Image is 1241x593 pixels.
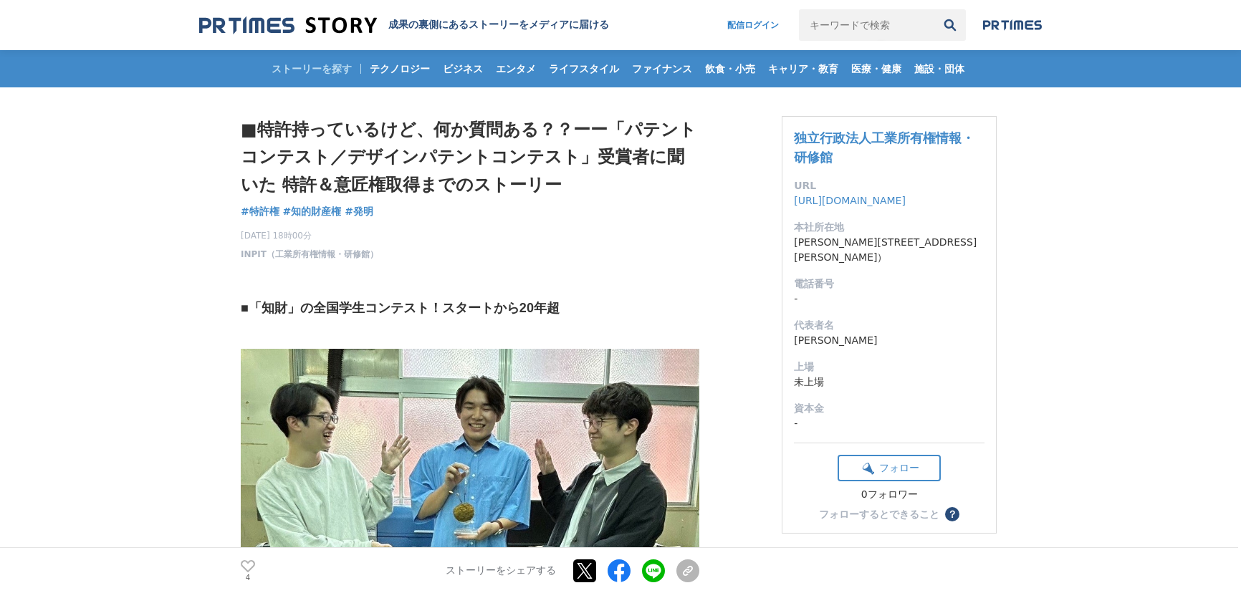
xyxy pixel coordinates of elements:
a: 施設・団体 [909,50,970,87]
button: フォロー [838,455,941,481]
a: 医療・健康 [845,50,907,87]
img: prtimes [983,19,1042,31]
span: #知的財産権 [283,205,342,218]
span: ファイナンス [626,62,698,75]
dd: [PERSON_NAME][STREET_ADDRESS][PERSON_NAME]） [794,235,984,265]
dt: 資本金 [794,401,984,416]
span: [DATE] 18時00分 [241,229,378,242]
dt: 代表者名 [794,318,984,333]
p: ストーリーをシェアする [446,564,556,577]
dt: 上場 [794,360,984,375]
span: 飲食・小売 [699,62,761,75]
h3: ■「知財」の全国学生コンテスト！スタートから20年超 [241,298,699,319]
span: 施設・団体 [909,62,970,75]
dt: 本社所在地 [794,220,984,235]
a: 飲食・小売 [699,50,761,87]
span: #特許権 [241,205,279,218]
dt: URL [794,178,984,193]
div: 0フォロワー [838,488,941,501]
a: キャリア・教育 [762,50,844,87]
a: エンタメ [490,50,542,87]
a: ファイナンス [626,50,698,87]
dd: - [794,416,984,431]
a: 配信ログイン [713,9,793,41]
img: 成果の裏側にあるストーリーをメディアに届ける [199,16,377,35]
div: フォローするとできること [819,509,939,519]
p: 4 [241,574,255,581]
span: ？ [947,509,957,519]
dd: 未上場 [794,375,984,390]
dt: 電話番号 [794,276,984,291]
span: ビジネス [437,62,489,75]
button: ？ [945,507,959,521]
button: 検索 [934,9,966,41]
a: [URL][DOMAIN_NAME] [794,195,906,206]
a: INPIT（工業所有権情報・研修館） [241,248,378,261]
span: 医療・健康 [845,62,907,75]
span: テクノロジー [364,62,436,75]
a: ビジネス [437,50,489,87]
a: #知的財産権 [283,204,342,219]
a: #発明 [345,204,373,219]
dd: - [794,291,984,307]
a: 独立行政法人工業所有権情報・研修館 [794,130,974,165]
a: 成果の裏側にあるストーリーをメディアに届ける 成果の裏側にあるストーリーをメディアに届ける [199,16,609,35]
dd: [PERSON_NAME] [794,333,984,348]
a: テクノロジー [364,50,436,87]
span: キャリア・教育 [762,62,844,75]
a: ライフスタイル [543,50,625,87]
h2: 成果の裏側にあるストーリーをメディアに届ける [388,19,609,32]
span: エンタメ [490,62,542,75]
a: #特許権 [241,204,279,219]
input: キーワードで検索 [799,9,934,41]
span: #発明 [345,205,373,218]
span: ライフスタイル [543,62,625,75]
h1: ■特許持っているけど、何か質問ある？？ーー「パテントコンテスト／デザインパテントコンテスト」受賞者に聞いた 特許＆意匠権取得までのストーリー [241,116,699,198]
